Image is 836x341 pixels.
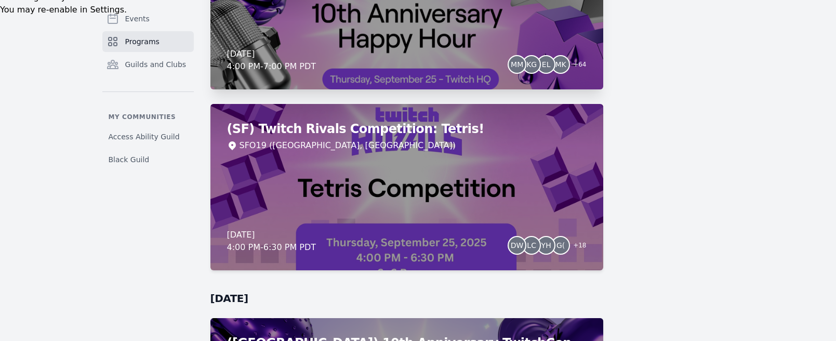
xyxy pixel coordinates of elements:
a: Events [102,8,194,29]
span: LC [527,242,536,249]
p: My communities [102,113,194,121]
span: + 64 [567,58,586,73]
h2: [DATE] [210,291,603,306]
span: MM [511,61,523,68]
a: Programs [102,31,194,52]
a: Access Ability Guild [102,127,194,146]
span: G( [556,242,565,249]
span: EL [542,61,551,68]
span: MK [555,61,566,68]
span: DW [511,242,524,249]
span: Access Ability Guild [109,132,180,142]
span: Black Guild [109,154,150,165]
span: Events [125,14,150,24]
nav: Sidebar [102,8,194,169]
span: YH [541,242,551,249]
a: (SF) Twitch Rivals Competition: Tetris!SFO19 ([GEOGRAPHIC_DATA], [GEOGRAPHIC_DATA])[DATE]4:00 PM-... [210,104,603,270]
div: SFO19 ([GEOGRAPHIC_DATA], [GEOGRAPHIC_DATA]) [240,139,456,152]
a: Guilds and Clubs [102,54,194,75]
span: KG [526,61,537,68]
div: [DATE] 4:00 PM - 6:30 PM PDT [227,229,316,254]
span: Guilds and Clubs [125,59,187,70]
h2: (SF) Twitch Rivals Competition: Tetris! [227,121,587,137]
span: Programs [125,36,160,47]
div: [DATE] 4:00 PM - 7:00 PM PDT [227,48,316,73]
span: + 18 [567,239,586,254]
a: Black Guild [102,150,194,169]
